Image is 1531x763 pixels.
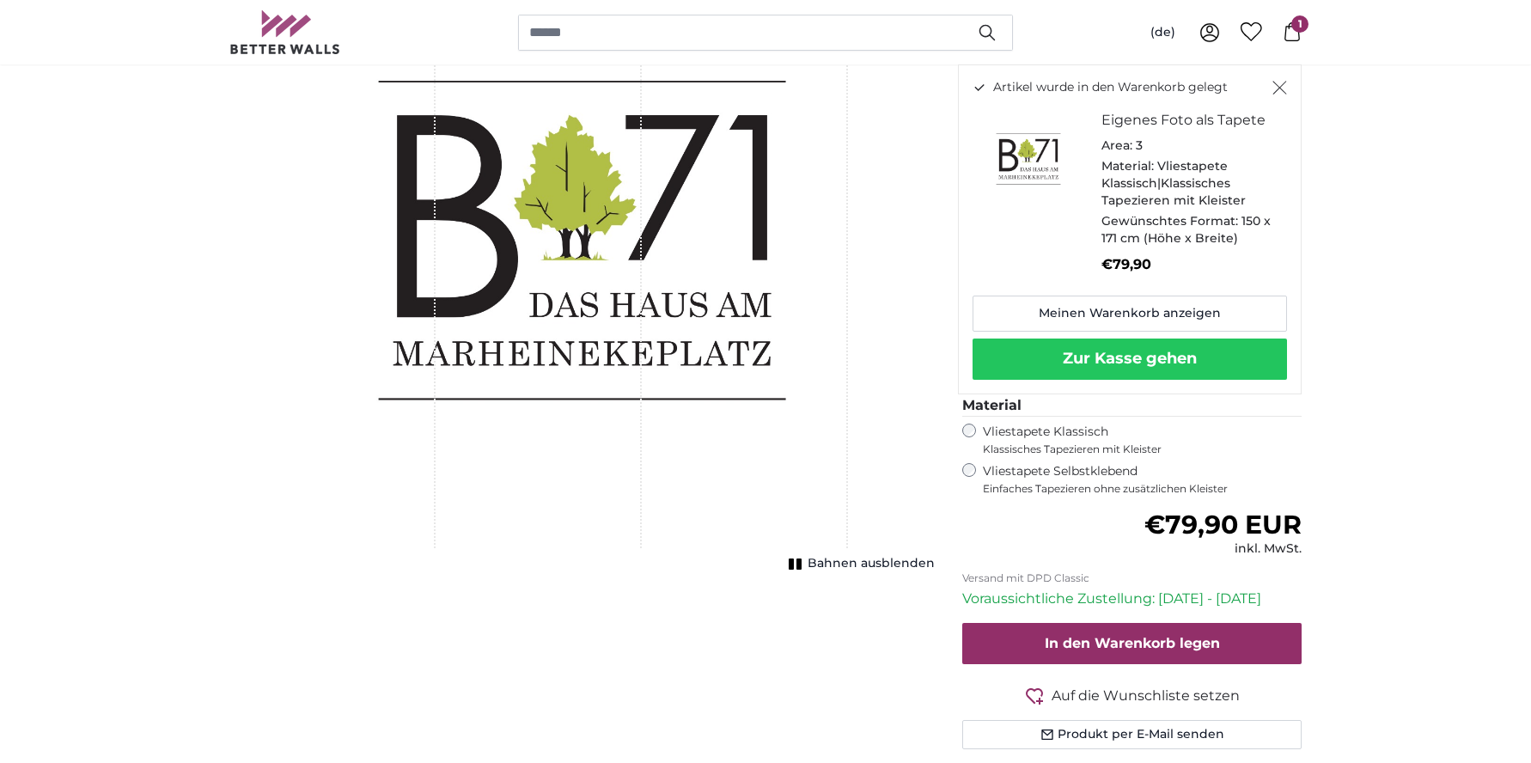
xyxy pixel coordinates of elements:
span: In den Warenkorb legen [1045,635,1220,651]
label: Vliestapete Selbstklebend [983,463,1302,496]
span: Area: [1101,137,1132,153]
img: Betterwalls [229,10,341,54]
span: Vliestapete Klassisch|Klassisches Tapezieren mit Kleister [1101,158,1246,208]
p: Voraussichtliche Zustellung: [DATE] - [DATE] [962,589,1302,609]
div: Artikel wurde in den Warenkorb gelegt [958,64,1302,394]
span: Artikel wurde in den Warenkorb gelegt [993,79,1228,96]
legend: Material [962,395,1302,417]
span: 3 [1136,137,1143,153]
button: Zur Kasse gehen [973,339,1287,380]
span: Bahnen ausblenden [808,555,935,572]
label: Vliestapete Klassisch [983,424,1287,456]
span: Einfaches Tapezieren ohne zusätzlichen Kleister [983,482,1302,496]
button: (de) [1137,17,1189,48]
span: 150 x 171 cm (Höhe x Breite) [1101,213,1271,246]
button: Auf die Wunschliste setzen [962,685,1302,706]
button: Bahnen ausblenden [784,552,935,576]
h3: Eigenes Foto als Tapete [1101,110,1273,131]
img: personalised-photo [973,110,1084,208]
button: Produkt per E-Mail senden [962,720,1302,749]
a: Meinen Warenkorb anzeigen [973,296,1287,332]
p: Versand mit DPD Classic [962,571,1302,585]
span: Klassisches Tapezieren mit Kleister [983,443,1287,456]
div: inkl. MwSt. [1144,540,1302,558]
button: Schließen [1272,79,1287,96]
p: €79,90 [1101,254,1273,275]
span: Gewünschtes Format: [1101,213,1238,229]
span: €79,90 EUR [1144,509,1302,540]
span: Material: [1101,158,1154,174]
button: In den Warenkorb legen [962,623,1302,664]
span: Auf die Wunschliste setzen [1052,686,1240,706]
span: 1 [1291,15,1308,33]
